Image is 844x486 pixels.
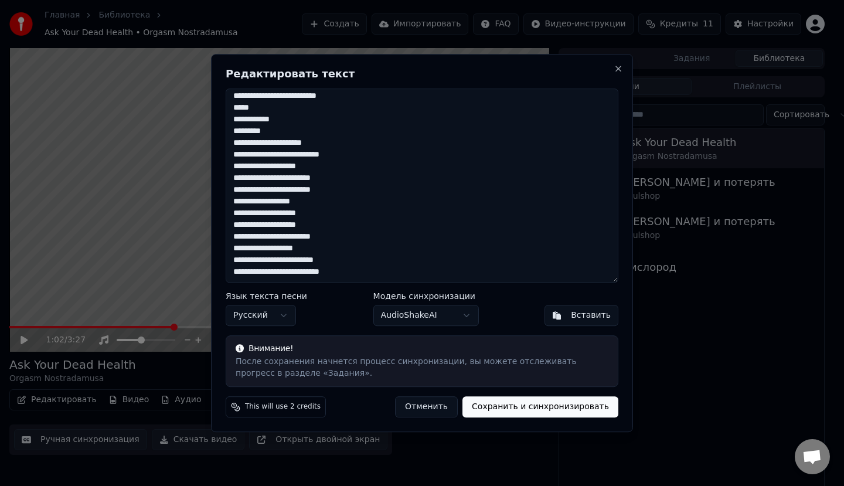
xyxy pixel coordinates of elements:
button: Вставить [544,305,618,326]
div: Внимание! [236,343,608,355]
button: Отменить [395,396,458,417]
label: Язык текста песни [226,292,307,300]
h2: Редактировать текст [226,69,618,79]
span: This will use 2 credits [245,402,321,412]
div: Вставить [571,310,611,321]
button: Сохранить и синхронизировать [462,396,618,417]
label: Модель синхронизации [373,292,479,300]
div: После сохранения начнется процесс синхронизации, вы можете отслеживать прогресс в разделе «Задания». [236,356,608,379]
